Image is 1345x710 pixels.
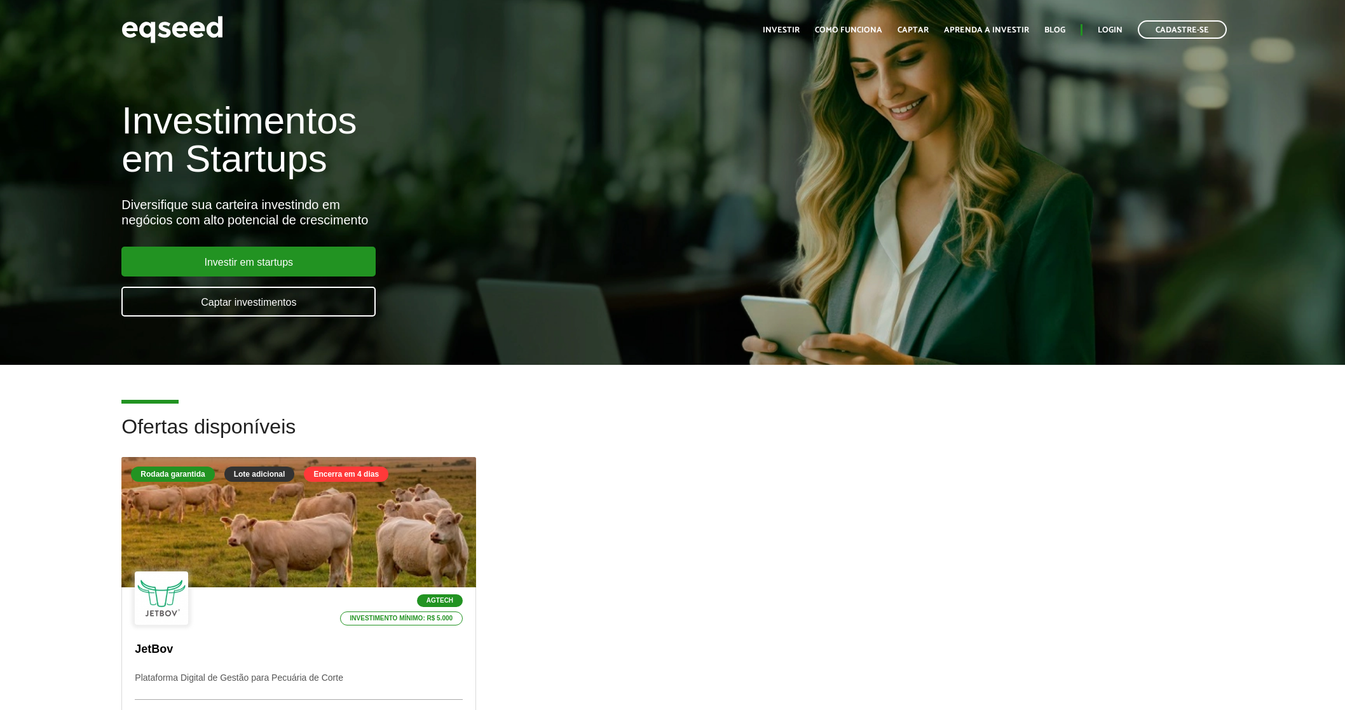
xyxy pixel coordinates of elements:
[1098,26,1123,34] a: Login
[340,611,463,625] p: Investimento mínimo: R$ 5.000
[121,416,1223,457] h2: Ofertas disponíveis
[304,467,388,482] div: Encerra em 4 dias
[1138,20,1227,39] a: Cadastre-se
[121,102,775,178] h1: Investimentos em Startups
[121,197,775,228] div: Diversifique sua carteira investindo em negócios com alto potencial de crescimento
[135,643,463,657] p: JetBov
[898,26,929,34] a: Captar
[121,13,223,46] img: EqSeed
[763,26,800,34] a: Investir
[121,247,376,276] a: Investir em startups
[224,467,295,482] div: Lote adicional
[815,26,882,34] a: Como funciona
[944,26,1029,34] a: Aprenda a investir
[417,594,463,607] p: Agtech
[1044,26,1065,34] a: Blog
[131,467,214,482] div: Rodada garantida
[135,672,463,700] p: Plataforma Digital de Gestão para Pecuária de Corte
[121,287,376,317] a: Captar investimentos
